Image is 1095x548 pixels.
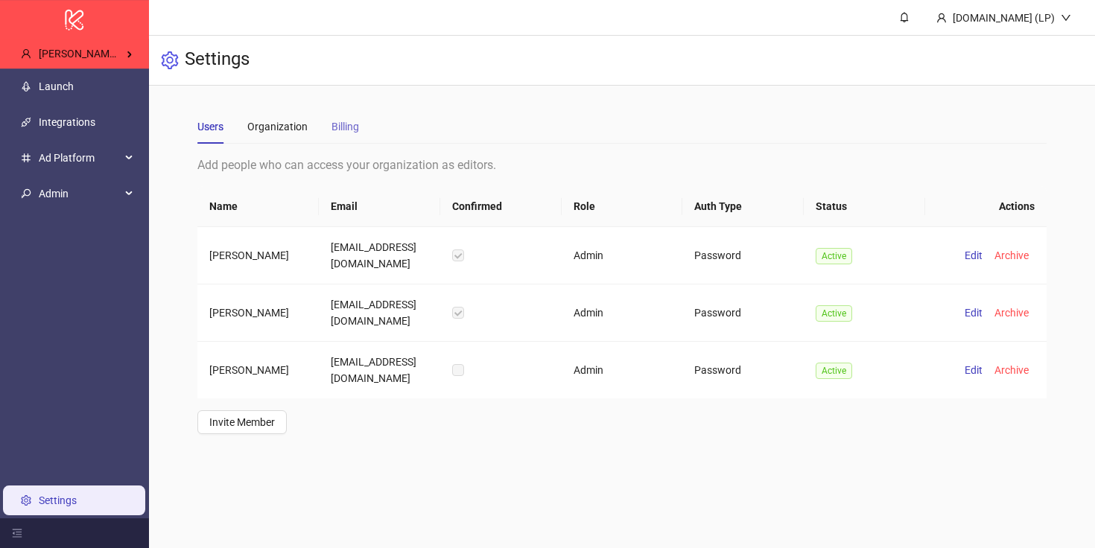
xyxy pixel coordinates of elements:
[959,361,988,379] button: Edit
[319,227,440,284] td: [EMAIL_ADDRESS][DOMAIN_NAME]
[197,156,1047,174] div: Add people who can access your organization as editors.
[965,364,983,376] span: Edit
[209,416,275,428] span: Invite Member
[925,186,1047,227] th: Actions
[965,249,983,261] span: Edit
[1061,13,1071,23] span: down
[197,342,319,398] td: [PERSON_NAME]
[39,116,95,128] a: Integrations
[440,186,562,227] th: Confirmed
[39,494,77,506] a: Settings
[816,248,852,264] span: Active
[936,13,947,23] span: user
[562,284,683,342] td: Admin
[816,363,852,379] span: Active
[988,246,1035,264] button: Archive
[39,179,121,208] span: Admin
[562,186,683,227] th: Role
[816,305,852,322] span: Active
[959,246,988,264] button: Edit
[12,528,22,538] span: menu-fold
[899,12,910,22] span: bell
[682,342,804,398] td: Password
[682,186,804,227] th: Auth Type
[39,48,270,60] span: [PERSON_NAME] Kitchn / [PERSON_NAME] Group
[319,186,440,227] th: Email
[21,153,31,163] span: number
[197,186,319,227] th: Name
[804,186,925,227] th: Status
[21,48,31,59] span: user
[247,118,308,135] div: Organization
[994,364,1029,376] span: Archive
[562,342,683,398] td: Admin
[197,284,319,342] td: [PERSON_NAME]
[319,342,440,398] td: [EMAIL_ADDRESS][DOMAIN_NAME]
[21,188,31,199] span: key
[988,361,1035,379] button: Archive
[682,227,804,284] td: Password
[197,227,319,284] td: [PERSON_NAME]
[994,249,1029,261] span: Archive
[947,10,1061,26] div: [DOMAIN_NAME] (LP)
[331,118,359,135] div: Billing
[959,304,988,322] button: Edit
[319,284,440,342] td: [EMAIL_ADDRESS][DOMAIN_NAME]
[185,48,250,73] h3: Settings
[197,118,223,135] div: Users
[965,307,983,319] span: Edit
[39,80,74,92] a: Launch
[994,307,1029,319] span: Archive
[197,410,287,434] button: Invite Member
[39,143,121,173] span: Ad Platform
[988,304,1035,322] button: Archive
[161,51,179,69] span: setting
[562,227,683,284] td: Admin
[682,284,804,342] td: Password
